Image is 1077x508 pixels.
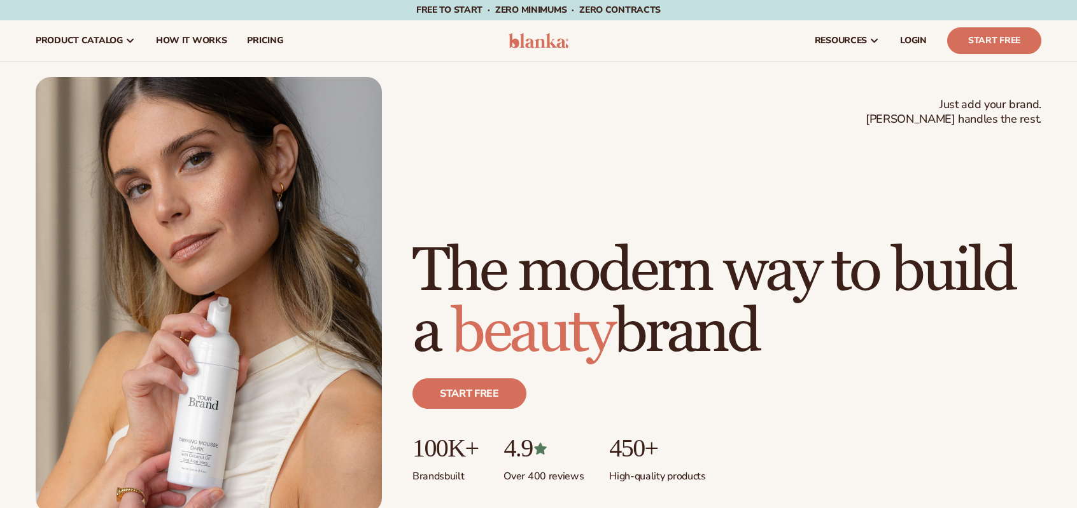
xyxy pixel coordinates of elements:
a: resources [805,20,890,61]
p: 450+ [609,434,705,462]
span: Just add your brand. [PERSON_NAME] handles the rest. [866,97,1041,127]
p: 4.9 [503,434,584,462]
span: LOGIN [900,36,927,46]
p: High-quality products [609,462,705,483]
span: resources [815,36,867,46]
a: Start free [412,378,526,409]
p: Brands built [412,462,478,483]
a: Start Free [947,27,1041,54]
span: beauty [451,295,613,369]
a: How It Works [146,20,237,61]
a: pricing [237,20,293,61]
a: LOGIN [890,20,937,61]
h1: The modern way to build a brand [412,241,1041,363]
a: product catalog [25,20,146,61]
span: How It Works [156,36,227,46]
span: pricing [247,36,283,46]
span: Free to start · ZERO minimums · ZERO contracts [416,4,661,16]
span: product catalog [36,36,123,46]
p: 100K+ [412,434,478,462]
img: logo [509,33,569,48]
p: Over 400 reviews [503,462,584,483]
